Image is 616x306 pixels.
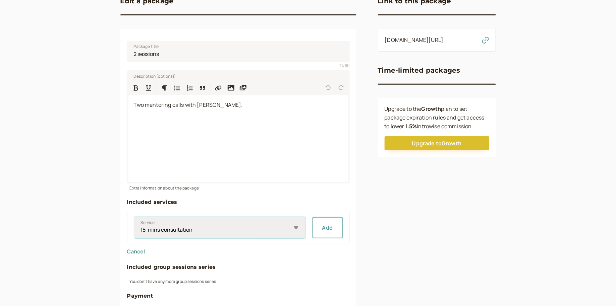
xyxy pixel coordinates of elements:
[378,65,460,76] h3: Time-limited packages
[127,292,350,300] h4: Payment
[127,248,145,254] button: Cancel
[237,82,249,94] button: Insert media
[127,41,350,62] input: Package title
[128,72,176,79] label: Description (optional)
[582,274,616,306] iframe: Chat Widget
[322,82,334,94] button: Undo
[225,82,237,94] button: Insert image
[171,82,183,94] button: Bulleted List
[127,198,350,207] h4: Included services
[184,82,196,94] button: Numbered List
[197,82,209,94] button: Quote
[385,136,489,150] a: Upgrade toGrowth
[385,36,444,44] a: [DOMAIN_NAME][URL]
[385,105,489,131] p: Upgrade to the plan to set package expiration rules and get access to lower Introwise commission.
[127,263,350,272] h4: Included group sessions series
[335,82,347,94] button: Redo
[134,101,243,108] span: Two mentoring calls with [PERSON_NAME].
[313,217,343,238] button: Add
[127,277,350,285] div: You don't have any more group sessions series
[127,183,350,191] div: Extra information about the package
[422,105,441,112] b: Growth
[158,82,170,94] button: Formatting Options
[212,82,224,94] button: Insert Link
[143,82,155,94] button: Format Underline
[141,219,155,226] span: Service
[134,43,159,50] span: Package title
[134,217,306,238] select: Service
[130,82,142,94] button: Format Bold
[405,123,417,130] b: 1.5 %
